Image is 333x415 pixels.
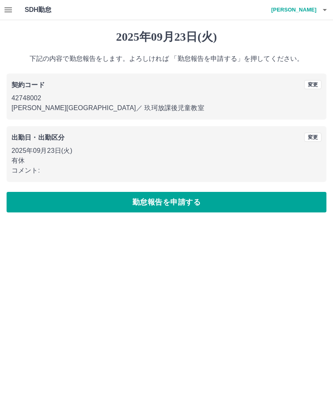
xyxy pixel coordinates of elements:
[12,81,45,88] b: 契約コード
[304,80,321,89] button: 変更
[7,30,326,44] h1: 2025年09月23日(火)
[12,146,321,156] p: 2025年09月23日(火)
[12,103,321,113] p: [PERSON_NAME][GEOGRAPHIC_DATA] ／ 玖珂放課後児童教室
[12,93,321,103] p: 42748002
[7,54,326,64] p: 下記の内容で勤怠報告をします。よろしければ 「勤怠報告を申請する」を押してください。
[304,133,321,142] button: 変更
[12,156,321,166] p: 有休
[7,192,326,212] button: 勤怠報告を申請する
[12,166,321,175] p: コメント:
[12,134,65,141] b: 出勤日・出勤区分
